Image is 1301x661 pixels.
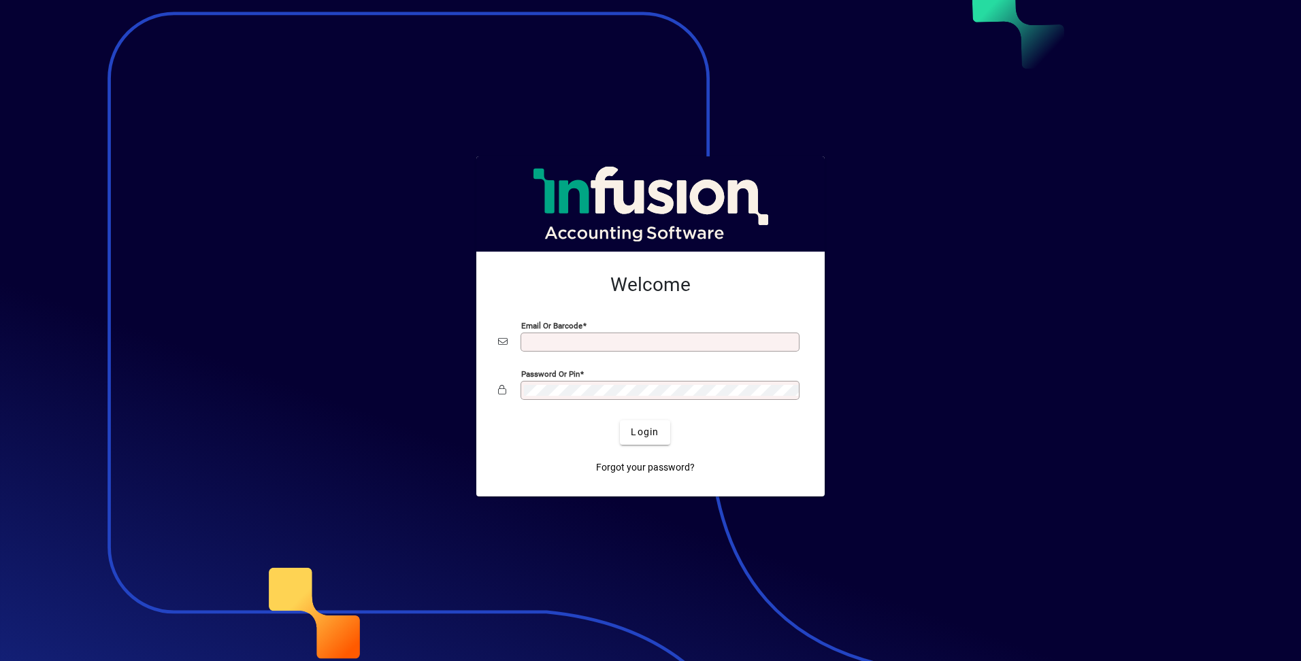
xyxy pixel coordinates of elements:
a: Forgot your password? [591,456,700,480]
h2: Welcome [498,273,803,296]
span: Forgot your password? [596,460,695,475]
mat-label: Email or Barcode [521,320,582,330]
span: Login [631,425,659,439]
mat-label: Password or Pin [521,369,580,378]
button: Login [620,420,670,445]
